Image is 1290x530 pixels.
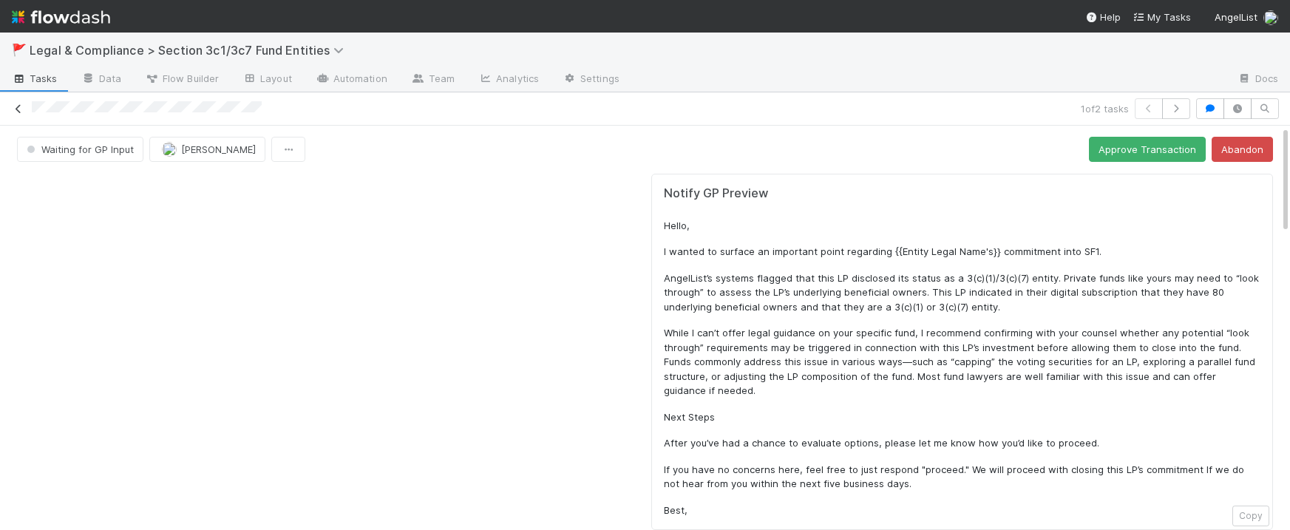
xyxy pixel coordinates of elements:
[1215,11,1257,23] span: AngelList
[1226,68,1290,92] a: Docs
[1085,10,1121,24] div: Help
[664,436,1261,451] p: After you’ve had a chance to evaluate options, please let me know how you’d like to proceed.
[12,44,27,56] span: 🚩
[181,143,256,155] span: [PERSON_NAME]
[145,71,219,86] span: Flow Builder
[1263,10,1278,25] img: avatar_cd087ddc-540b-4a45-9726-71183506ed6a.png
[466,68,551,92] a: Analytics
[551,68,631,92] a: Settings
[664,271,1261,315] p: AngelList’s systems flagged that this LP disclosed its status as a 3(c)(1)/3(c)(7) entity. Privat...
[664,186,1261,201] h5: Notify GP Preview
[231,68,304,92] a: Layout
[1133,10,1191,24] a: My Tasks
[664,410,1261,425] p: Next Steps
[149,137,265,162] button: [PERSON_NAME]
[24,143,134,155] span: Waiting for GP Input
[664,245,1261,259] p: I wanted to surface an important point regarding {{Entity Legal Name's}} commitment into SF1.
[162,142,177,157] img: avatar_6177bb6d-328c-44fd-b6eb-4ffceaabafa4.png
[399,68,466,92] a: Team
[1133,11,1191,23] span: My Tasks
[664,326,1261,398] p: While I can’t offer legal guidance on your specific fund, I recommend confirming with your counse...
[12,4,110,30] img: logo-inverted-e16ddd16eac7371096b0.svg
[17,137,143,162] button: Waiting for GP Input
[1089,137,1206,162] button: Approve Transaction
[664,219,1261,234] p: Hello,
[12,71,58,86] span: Tasks
[1212,137,1273,162] button: Abandon
[664,503,1261,518] p: Best,
[30,43,351,58] span: Legal & Compliance > Section 3c1/3c7 Fund Entities
[1081,101,1129,116] span: 1 of 2 tasks
[304,68,399,92] a: Automation
[664,463,1261,492] p: If you have no concerns here, feel free to just respond "proceed." We will proceed with closing t...
[69,68,133,92] a: Data
[1232,506,1269,526] button: Copy
[133,68,231,92] a: Flow Builder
